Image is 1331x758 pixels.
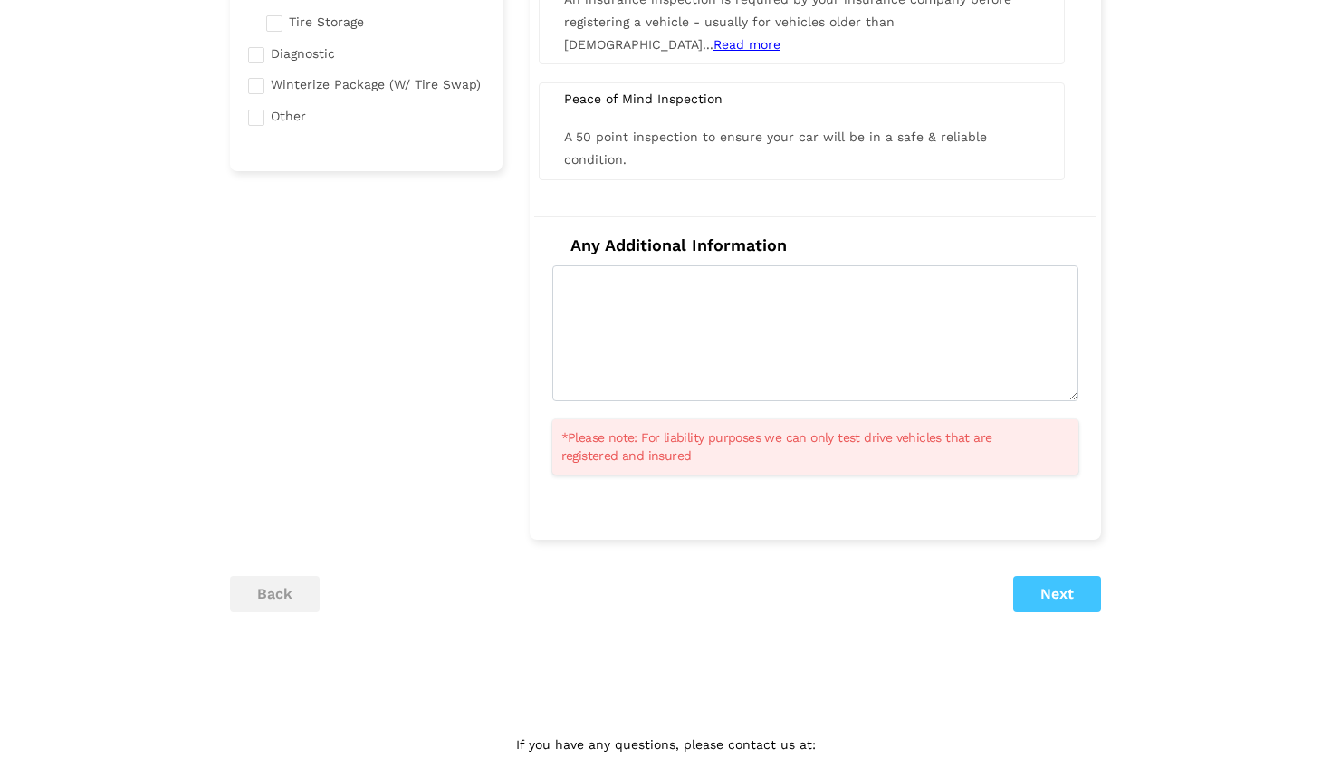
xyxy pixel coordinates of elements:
[561,428,1047,465] span: *Please note: For liability purposes we can only test drive vehicles that are registered and insured
[564,130,987,167] span: A 50 point inspection to ensure your car will be in a safe & reliable condition.
[1013,576,1101,612] button: Next
[551,91,1053,107] div: Peace of Mind Inspection
[380,734,951,754] p: If you have any questions, please contact us at:
[230,576,320,612] button: back
[552,235,1078,255] h4: Any Additional Information
[713,37,780,52] span: Read more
